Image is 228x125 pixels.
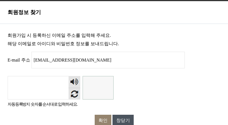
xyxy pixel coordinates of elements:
[8,57,30,63] label: E-mail 주소
[8,101,114,107] span: 자동등록방지 숫자를 순서대로 입력하세요.
[69,88,80,100] button: 새로고침
[69,76,80,88] button: 숫자음성듣기
[8,32,220,48] p: 회원가입 시 등록하신 이메일 주소를 입력해 주세요. 해당 이메일로 아이디와 비밀번호 정보를 보내드립니다.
